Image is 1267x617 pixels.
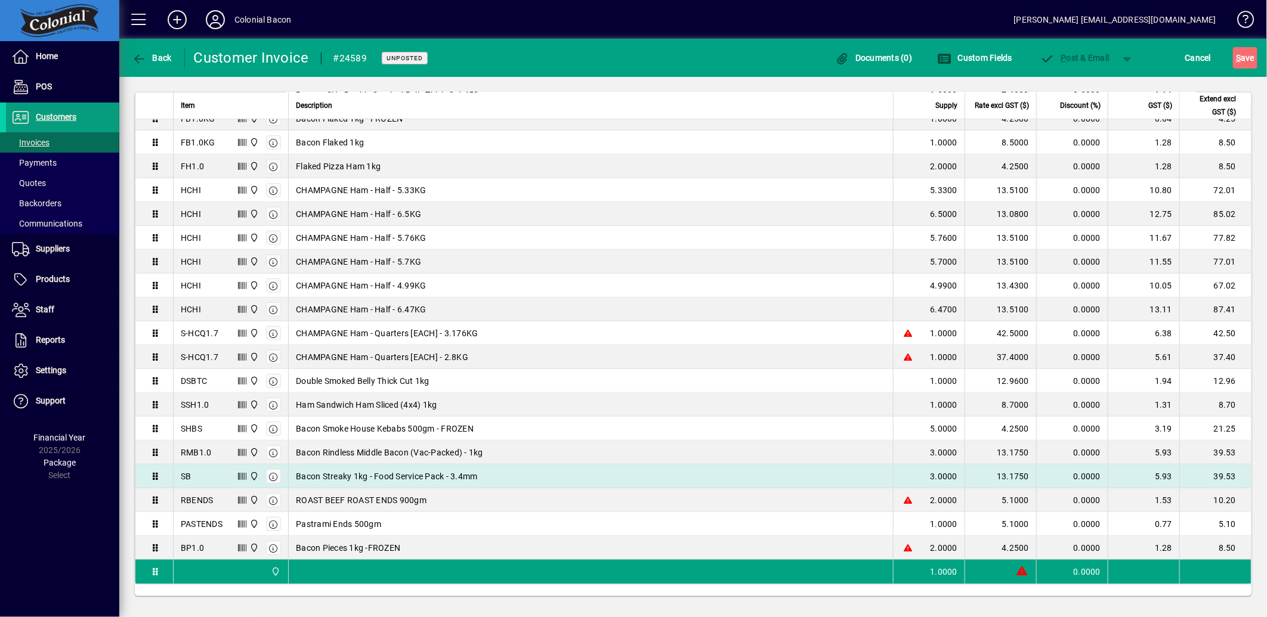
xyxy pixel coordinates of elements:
[1036,202,1108,226] td: 0.0000
[181,99,195,112] span: Item
[1179,369,1251,393] td: 12.96
[1036,250,1108,274] td: 0.0000
[6,72,119,102] a: POS
[296,327,478,339] span: CHAMPAGNE Ham - Quarters [EACH] - 3.176KG
[931,423,958,435] span: 5.0000
[1179,345,1251,369] td: 37.40
[181,399,209,411] div: SSH1.0
[972,303,1029,315] div: 13.5100
[268,565,282,578] span: Colonial Bacon
[6,193,119,213] a: Backorders
[1233,47,1257,69] button: Save
[931,566,958,578] span: 1.0000
[246,351,260,364] span: Colonial Bacon
[1236,48,1254,67] span: ave
[6,325,119,355] a: Reports
[1061,53,1067,63] span: P
[34,433,86,442] span: Financial Year
[246,446,260,459] span: Colonial Bacon
[132,53,172,63] span: Back
[1034,47,1115,69] button: Post & Email
[246,517,260,531] span: Colonial Bacon
[333,49,367,68] div: #24589
[36,396,66,405] span: Support
[6,295,119,325] a: Staff
[36,82,52,91] span: POS
[931,447,958,458] span: 3.0000
[972,423,1029,435] div: 4.2500
[296,494,427,506] span: ROAST BEEF ROAST ENDS 900gm
[1108,131,1179,154] td: 1.28
[1185,48,1212,67] span: Cancel
[246,255,260,268] span: Colonial Bacon
[36,305,54,314] span: Staff
[972,184,1029,196] div: 13.5100
[1036,441,1108,464] td: 0.0000
[181,327,218,339] div: S-HCQ1.7
[1179,441,1251,464] td: 39.53
[935,99,957,112] span: Supply
[181,470,191,482] div: SB
[181,351,218,363] div: S-HCQ1.7
[1179,274,1251,297] td: 67.02
[36,274,70,284] span: Products
[972,470,1029,482] div: 13.1750
[12,138,50,147] span: Invoices
[972,494,1029,506] div: 5.1000
[1036,512,1108,536] td: 0.0000
[1036,464,1108,488] td: 0.0000
[1108,393,1179,417] td: 1.31
[246,470,260,483] span: Colonial Bacon
[181,256,201,268] div: HCHI
[296,232,426,244] span: CHAMPAGNE Ham - Half - 5.76KG
[1060,99,1101,112] span: Discount (%)
[181,447,212,458] div: RMB1.0
[246,374,260,387] span: Colonial Bacon
[181,208,201,220] div: HCHI
[6,265,119,294] a: Products
[972,208,1029,220] div: 13.0800
[1108,369,1179,393] td: 1.94
[1036,154,1108,178] td: 0.0000
[931,375,958,387] span: 1.0000
[296,470,477,482] span: Bacon Streaky 1kg - Food Service Pack - 3.4mm
[181,280,201,292] div: HCHI
[1108,512,1179,536] td: 0.77
[1179,464,1251,488] td: 39.53
[975,99,1029,112] span: Rate excl GST ($)
[246,494,260,507] span: Colonial Bacon
[972,256,1029,268] div: 13.5100
[6,386,119,416] a: Support
[6,213,119,234] a: Communications
[1179,202,1251,226] td: 85.02
[296,99,332,112] span: Description
[181,423,202,435] div: SHBS
[234,10,291,29] div: Colonial Bacon
[1108,154,1179,178] td: 1.28
[937,53,1012,63] span: Custom Fields
[296,303,426,315] span: CHAMPAGNE Ham - Half - 6.47KG
[296,280,426,292] span: CHAMPAGNE Ham - Half - 4.99KG
[1179,512,1251,536] td: 5.10
[1036,393,1108,417] td: 0.0000
[931,470,958,482] span: 3.0000
[1179,226,1251,250] td: 77.82
[1179,297,1251,321] td: 87.41
[1148,99,1172,112] span: GST ($)
[181,494,214,506] div: RBENDS
[1179,393,1251,417] td: 8.70
[296,542,400,554] span: Bacon Pieces 1kg -FROZEN
[36,244,70,253] span: Suppliers
[246,160,260,173] span: Colonial Bacon
[181,518,223,530] div: PASTENDS
[972,375,1029,387] div: 12.9600
[1108,536,1179,560] td: 1.28
[181,303,201,315] div: HCHI
[246,207,260,221] span: Colonial Bacon
[1236,53,1241,63] span: S
[296,137,364,148] span: Bacon Flaked 1kg
[387,54,423,62] span: Unposted
[1179,536,1251,560] td: 8.50
[972,518,1029,530] div: 5.1000
[1108,488,1179,512] td: 1.53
